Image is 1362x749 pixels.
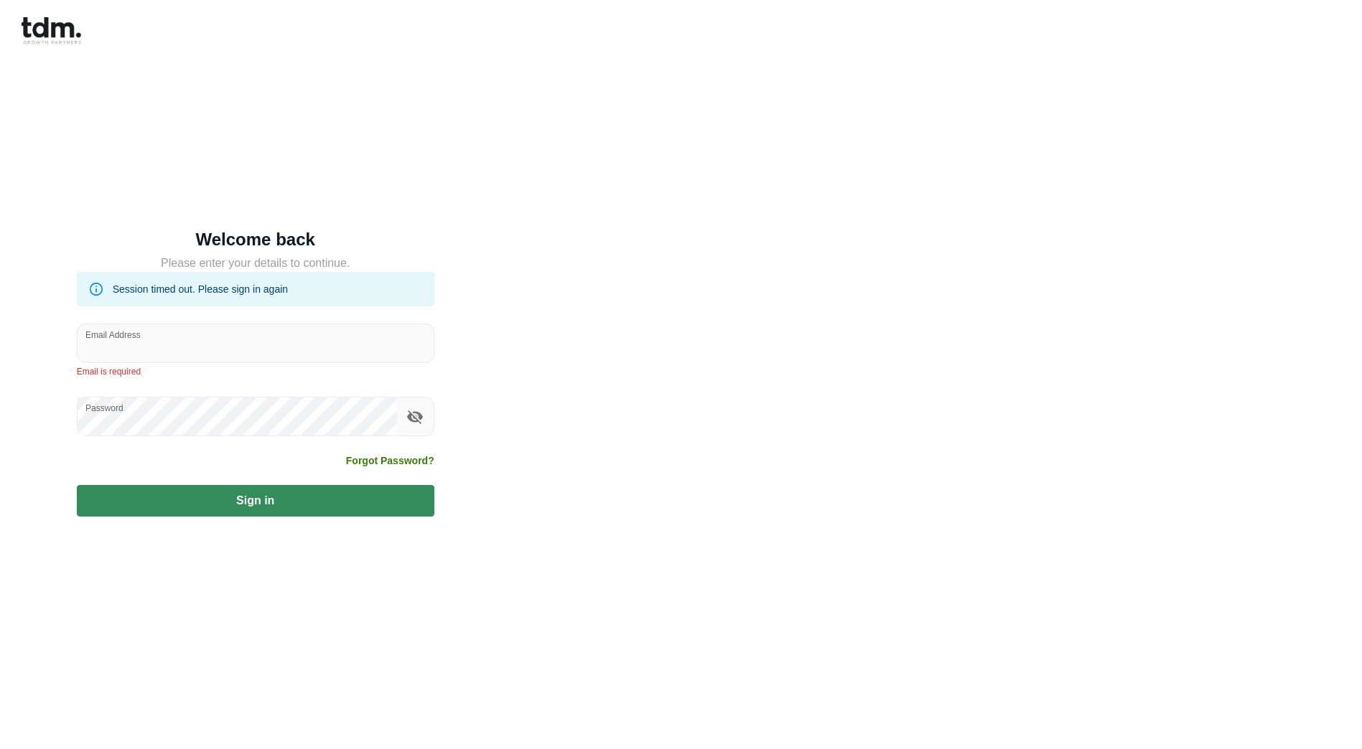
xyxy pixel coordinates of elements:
[113,276,288,302] div: Session timed out. Please sign in again
[77,485,434,517] button: Sign in
[77,255,434,272] h5: Please enter your details to continue.
[85,329,141,341] label: Email Address
[346,453,434,468] a: Forgot Password?
[77,365,434,380] p: Email is required
[403,405,427,429] button: toggle password visibility
[85,402,123,414] label: Password
[77,232,434,247] h5: Welcome back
